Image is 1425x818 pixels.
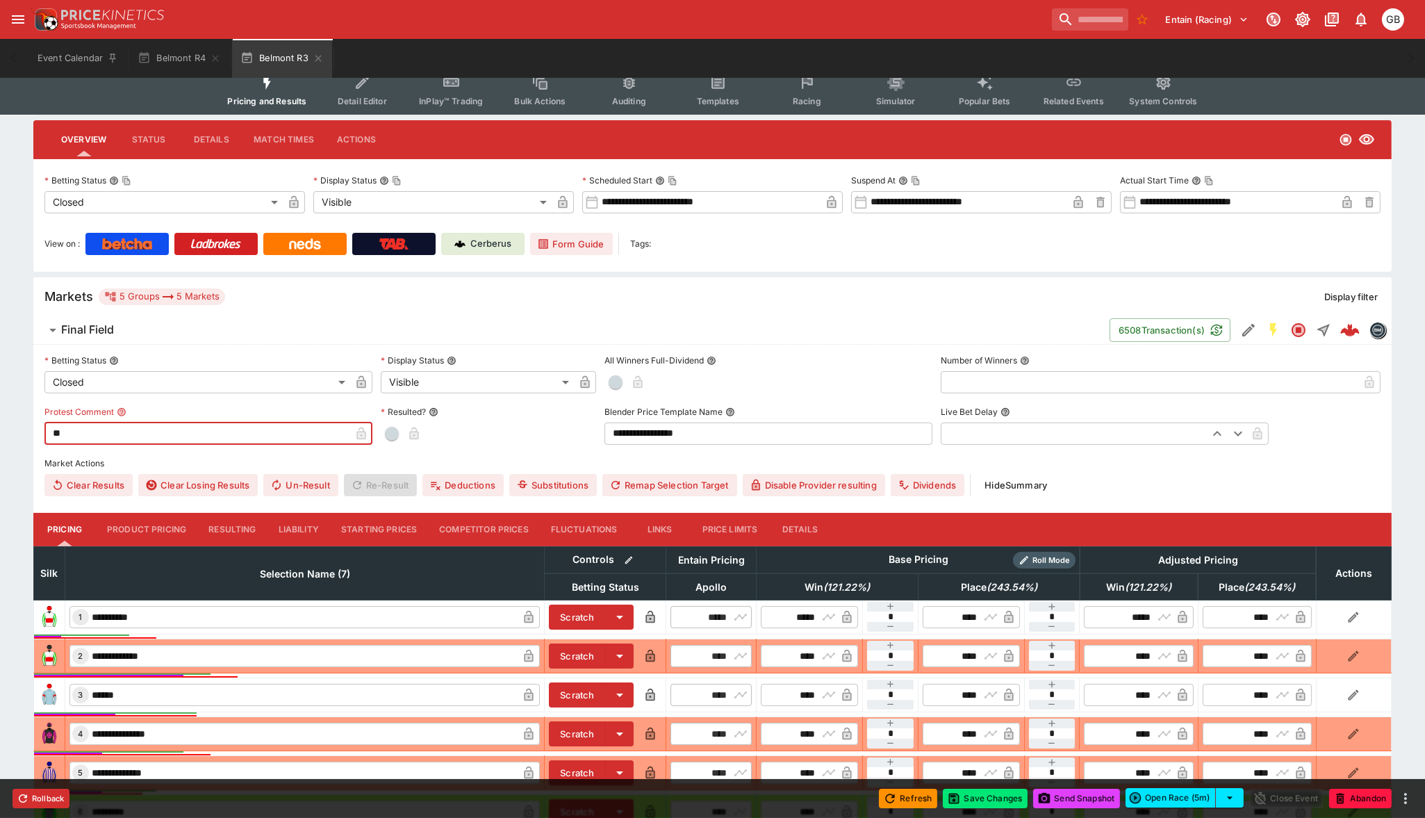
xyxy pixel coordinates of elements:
[1244,579,1295,596] em: ( 243.54 %)
[509,474,597,496] button: Substitutions
[29,39,126,78] button: Event Calendar
[629,513,691,546] button: Links
[61,10,164,20] img: PriceKinetics
[1203,579,1310,596] span: Place(243.54%)
[668,176,677,186] button: Copy To Clipboard
[44,191,283,213] div: Closed
[447,356,456,366] button: Display Status
[109,176,119,186] button: Betting StatusCopy To Clipboard
[344,474,417,496] span: Re-Result
[117,407,126,417] button: Protest Comment
[789,579,885,596] span: Win(121.22%)
[44,474,133,496] button: Clear Results
[180,123,242,156] button: Details
[1080,546,1316,573] th: Adjusted Pricing
[454,238,466,250] img: Cerberus
[1336,316,1364,344] a: 6c8deff2-34ce-4d8e-a83f-26d0f2ecceee
[381,371,574,393] div: Visible
[61,322,114,337] h6: Final Field
[549,760,606,785] button: Scratch
[1013,552,1076,568] div: Show/hide Price Roll mode configuration.
[582,174,652,186] p: Scheduled Start
[851,174,896,186] p: Suspend At
[1000,407,1010,417] button: Live Bet Delay
[44,233,80,255] label: View on :
[1020,356,1030,366] button: Number of Winners
[31,6,58,33] img: PriceKinetics Logo
[76,612,85,622] span: 1
[50,123,117,156] button: Overview
[530,233,613,255] a: Form Guide
[330,513,428,546] button: Starting Prices
[76,768,86,778] span: 5
[707,356,716,366] button: All Winners Full-Dividend
[666,546,757,573] th: Entain Pricing
[1126,788,1244,808] div: split button
[1131,8,1153,31] button: No Bookmarks
[1044,96,1104,106] span: Related Events
[1369,322,1386,338] div: betmakers
[190,238,241,250] img: Ladbrokes
[38,606,60,628] img: runner 1
[381,406,426,418] p: Resulted?
[557,579,654,596] span: Betting Status
[1339,133,1353,147] svg: Closed
[1340,320,1360,340] div: 6c8deff2-34ce-4d8e-a83f-26d0f2ecceee
[232,39,332,78] button: Belmont R3
[76,729,86,739] span: 4
[1319,7,1344,32] button: Documentation
[823,579,870,596] em: ( 121.22 %)
[1316,546,1391,600] th: Actions
[1261,318,1286,343] button: SGM Enabled
[313,191,552,213] div: Visible
[289,238,320,250] img: Neds
[1261,7,1286,32] button: Connected to PK
[666,573,757,600] th: Apollo
[743,474,885,496] button: Disable Provider resulting
[1316,286,1386,308] button: Display filter
[34,546,65,600] th: Silk
[392,176,402,186] button: Copy To Clipboard
[102,238,152,250] img: Betcha
[6,7,31,32] button: open drawer
[612,96,646,106] span: Auditing
[655,176,665,186] button: Scheduled StartCopy To Clipboard
[691,513,769,546] button: Price Limits
[263,474,338,496] button: Un-Result
[1091,579,1187,596] span: Win(121.22%)
[216,65,1208,115] div: Event type filters
[1286,318,1311,343] button: Closed
[428,513,540,546] button: Competitor Prices
[891,474,964,496] button: Dividends
[44,174,106,186] p: Betting Status
[630,233,651,255] label: Tags:
[1052,8,1128,31] input: search
[1311,318,1336,343] button: Straight
[1125,579,1171,596] em: ( 121.22 %)
[227,96,306,106] span: Pricing and Results
[1236,318,1261,343] button: Edit Detail
[1340,320,1360,340] img: logo-cerberus--red.svg
[44,288,93,304] h5: Markets
[514,96,566,106] span: Bulk Actions
[1382,8,1404,31] div: Gary Brigginshaw
[941,354,1017,366] p: Number of Winners
[549,605,606,630] button: Scratch
[44,453,1381,474] label: Market Actions
[1126,788,1216,808] button: Open Race (5m)
[242,123,325,156] button: Match Times
[44,354,106,366] p: Betting Status
[1033,789,1120,808] button: Send Snapshot
[1216,788,1244,808] button: select merge strategy
[76,651,86,661] span: 2
[325,123,388,156] button: Actions
[987,579,1037,596] em: ( 243.54 %)
[338,96,387,106] span: Detail Editor
[1129,96,1197,106] span: System Controls
[1358,131,1375,148] svg: Visible
[122,176,131,186] button: Copy To Clipboard
[602,474,737,496] button: Remap Selection Target
[1329,790,1392,804] span: Mark an event as closed and abandoned.
[379,176,389,186] button: Display StatusCopy To Clipboard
